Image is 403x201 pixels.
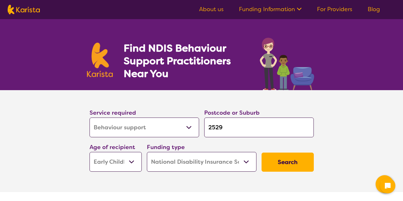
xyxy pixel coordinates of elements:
[90,109,136,117] label: Service required
[317,5,352,13] a: For Providers
[262,153,314,172] button: Search
[90,143,135,151] label: Age of recipient
[87,43,113,77] img: Karista logo
[239,5,302,13] a: Funding Information
[8,5,40,14] img: Karista logo
[376,175,393,193] button: Channel Menu
[368,5,380,13] a: Blog
[199,5,224,13] a: About us
[204,118,314,137] input: Type
[204,109,260,117] label: Postcode or Suburb
[258,34,316,90] img: behaviour-support
[147,143,185,151] label: Funding type
[124,42,247,80] h1: Find NDIS Behaviour Support Practitioners Near You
